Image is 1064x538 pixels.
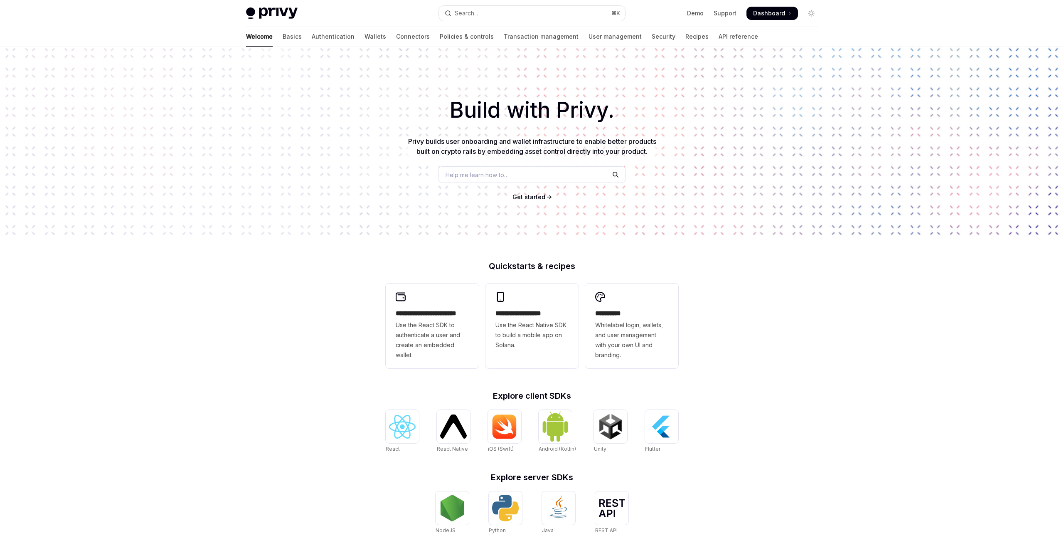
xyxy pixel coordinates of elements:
[440,27,494,47] a: Policies & controls
[386,410,419,453] a: ReactReact
[365,27,386,47] a: Wallets
[440,415,467,438] img: React Native
[386,392,678,400] h2: Explore client SDKs
[396,320,469,360] span: Use the React SDK to authenticate a user and create an embedded wallet.
[488,446,514,452] span: iOS (Swift)
[589,27,642,47] a: User management
[504,27,579,47] a: Transaction management
[489,491,522,535] a: PythonPython
[645,446,660,452] span: Flutter
[312,27,355,47] a: Authentication
[753,9,785,17] span: Dashboard
[437,446,468,452] span: React Native
[595,320,668,360] span: Whitelabel login, wallets, and user management with your own UI and branding.
[446,170,509,179] span: Help me learn how to…
[386,473,678,481] h2: Explore server SDKs
[439,6,625,21] button: Open search
[542,527,554,533] span: Java
[512,193,545,201] a: Get started
[594,410,627,453] a: UnityUnity
[512,193,545,200] span: Get started
[595,527,618,533] span: REST API
[652,27,675,47] a: Security
[455,8,478,18] div: Search...
[408,137,656,155] span: Privy builds user onboarding and wallet infrastructure to enable better products built on crypto ...
[539,446,576,452] span: Android (Kotlin)
[611,10,620,17] span: ⌘ K
[246,27,273,47] a: Welcome
[594,446,606,452] span: Unity
[542,411,569,442] img: Android (Kotlin)
[485,284,579,368] a: **** **** **** ***Use the React Native SDK to build a mobile app on Solana.
[687,9,704,17] a: Demo
[585,284,678,368] a: **** *****Whitelabel login, wallets, and user management with your own UI and branding.
[545,495,572,521] img: Java
[396,27,430,47] a: Connectors
[246,7,298,19] img: light logo
[283,27,302,47] a: Basics
[714,9,736,17] a: Support
[595,491,628,535] a: REST APIREST API
[805,7,818,20] button: Toggle dark mode
[495,320,569,350] span: Use the React Native SDK to build a mobile app on Solana.
[386,262,678,270] h2: Quickstarts & recipes
[542,491,575,535] a: JavaJava
[436,527,456,533] span: NodeJS
[491,414,518,439] img: iOS (Swift)
[386,446,400,452] span: React
[389,415,416,439] img: React
[645,410,678,453] a: FlutterFlutter
[437,410,470,453] a: React NativeReact Native
[489,527,506,533] span: Python
[439,495,465,521] img: NodeJS
[436,491,469,535] a: NodeJSNodeJS
[685,27,709,47] a: Recipes
[488,410,521,453] a: iOS (Swift)iOS (Swift)
[598,499,625,517] img: REST API
[597,413,624,440] img: Unity
[13,94,1051,126] h1: Build with Privy.
[539,410,576,453] a: Android (Kotlin)Android (Kotlin)
[746,7,798,20] a: Dashboard
[648,413,675,440] img: Flutter
[719,27,758,47] a: API reference
[492,495,519,521] img: Python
